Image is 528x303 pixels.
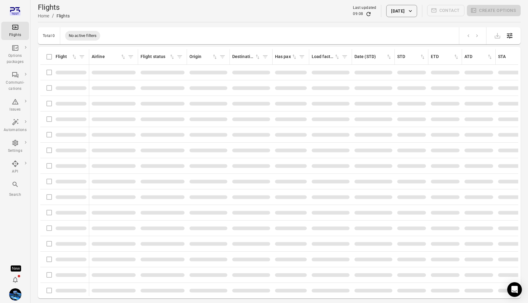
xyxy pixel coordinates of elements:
div: Open Intercom Messenger [507,282,522,297]
a: Home [38,13,50,18]
div: Communi-cations [4,80,27,92]
span: No active filters [65,33,101,39]
div: Sort by flight in ascending order [56,53,77,60]
a: Issues [1,96,29,115]
div: Sort by load factor in ascending order [312,53,340,60]
a: Flights [1,22,29,40]
h1: Flights [38,2,70,12]
div: Flights [57,13,70,19]
span: Filter by flight status [175,52,184,61]
a: Communi-cations [1,69,29,94]
button: Notifications [9,274,21,286]
span: Filter by destination [261,52,270,61]
div: Options packages [4,53,27,65]
li: / [52,12,54,20]
div: API [4,169,27,175]
span: Filter by origin [218,52,227,61]
span: Filter by load factor [340,52,349,61]
div: Sort by STA in ascending order [498,53,526,60]
div: 09:08 [353,11,363,17]
button: Search [1,179,29,199]
div: Sort by has pax in ascending order [275,53,297,60]
span: Please make a selection to export [491,32,504,38]
span: Please make a selection to create communications [427,5,465,17]
div: Sort by STD in ascending order [397,53,426,60]
div: Sort by origin in ascending order [189,53,218,60]
div: Last updated [353,5,376,11]
span: Filter by has pax [297,52,306,61]
span: Filter by flight [77,52,86,61]
img: shutterstock-1708408498.jpg [9,288,21,301]
a: Settings [1,137,29,156]
nav: Breadcrumbs [38,12,70,20]
div: Automations [4,127,27,133]
div: Sort by flight status in ascending order [141,53,175,60]
a: API [1,158,29,177]
nav: pagination navigation [464,32,481,40]
button: Daníel Benediktsson [7,286,24,303]
div: Settings [4,148,27,154]
a: Options packages [1,42,29,67]
div: Sort by ATD in ascending order [464,53,493,60]
button: Refresh data [365,11,372,17]
button: Open table configuration [504,30,516,42]
a: Automations [1,117,29,135]
div: Issues [4,107,27,113]
span: Please make a selection to create an option package [467,5,521,17]
div: Tooltip anchor [11,265,21,272]
div: Sort by airline in ascending order [92,53,126,60]
div: Sort by destination in ascending order [232,53,261,60]
div: Sort by ETD in ascending order [431,53,459,60]
button: [DATE] [386,5,417,17]
div: Flights [4,32,27,38]
div: Search [4,192,27,198]
span: Filter by airline [126,52,135,61]
div: Total 0 [43,34,55,38]
div: Sort by date (STD) in ascending order [354,53,392,60]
